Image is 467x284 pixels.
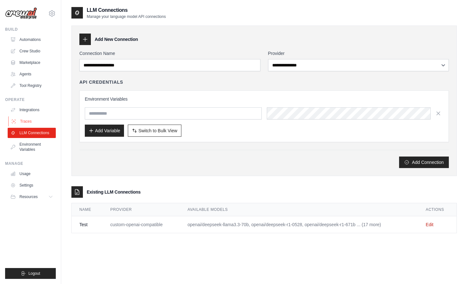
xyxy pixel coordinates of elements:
[95,36,138,42] h3: Add New Connection
[8,58,56,68] a: Marketplace
[426,222,434,227] a: Edit
[87,6,166,14] h2: LLM Connections
[8,192,56,202] button: Resources
[180,216,418,233] td: openai/deepseek-llama3.3-70b, openai/deepseek-r1-0528, openai/deepseek-r1-671b ... (17 more)
[8,128,56,138] a: LLM Connections
[19,194,38,199] span: Resources
[5,7,37,19] img: Logo
[5,161,56,166] div: Manage
[79,50,260,57] label: Connection Name
[128,125,181,137] button: Switch to Bulk View
[5,268,56,279] button: Logout
[8,35,56,45] a: Automations
[103,216,180,233] td: custom-openai-compatible
[72,203,103,216] th: Name
[8,81,56,91] a: Tool Registry
[87,14,166,19] p: Manage your language model API connections
[8,105,56,115] a: Integrations
[399,157,449,168] button: Add Connection
[85,125,124,137] button: Add Variable
[28,271,40,276] span: Logout
[8,46,56,56] a: Crew Studio
[8,139,56,155] a: Environment Variables
[87,189,141,195] h3: Existing LLM Connections
[418,203,456,216] th: Actions
[5,27,56,32] div: Build
[103,203,180,216] th: Provider
[138,127,177,134] span: Switch to Bulk View
[8,69,56,79] a: Agents
[8,116,56,127] a: Traces
[268,50,449,57] label: Provider
[79,79,123,85] h4: API Credentials
[8,180,56,190] a: Settings
[8,169,56,179] a: Usage
[5,97,56,102] div: Operate
[72,216,103,233] td: Test
[85,96,443,102] h3: Environment Variables
[180,203,418,216] th: Available Models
